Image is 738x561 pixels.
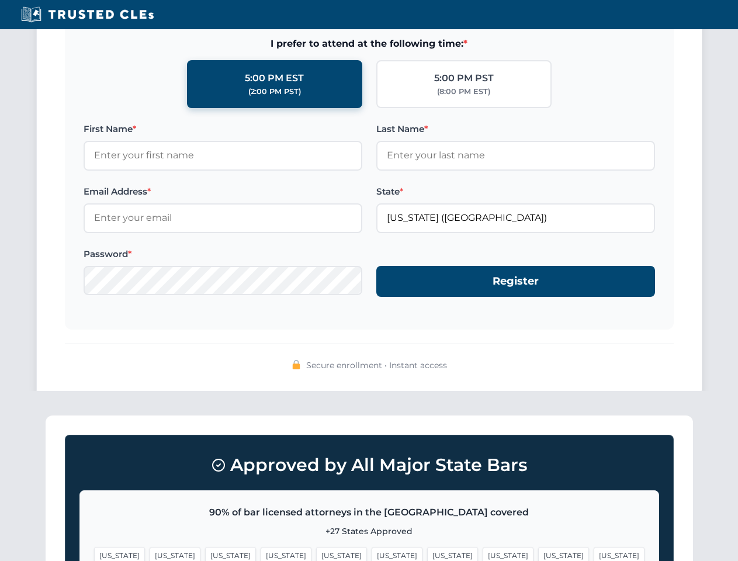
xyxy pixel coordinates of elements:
[18,6,157,23] img: Trusted CLEs
[84,203,362,233] input: Enter your email
[94,525,645,538] p: +27 States Approved
[79,449,659,481] h3: Approved by All Major State Bars
[84,247,362,261] label: Password
[376,122,655,136] label: Last Name
[376,266,655,297] button: Register
[376,203,655,233] input: Florida (FL)
[434,71,494,86] div: 5:00 PM PST
[84,185,362,199] label: Email Address
[84,36,655,51] span: I prefer to attend at the following time:
[84,122,362,136] label: First Name
[84,141,362,170] input: Enter your first name
[94,505,645,520] p: 90% of bar licensed attorneys in the [GEOGRAPHIC_DATA] covered
[376,185,655,199] label: State
[306,359,447,372] span: Secure enrollment • Instant access
[437,86,490,98] div: (8:00 PM EST)
[248,86,301,98] div: (2:00 PM PST)
[376,141,655,170] input: Enter your last name
[292,360,301,369] img: 🔒
[245,71,304,86] div: 5:00 PM EST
